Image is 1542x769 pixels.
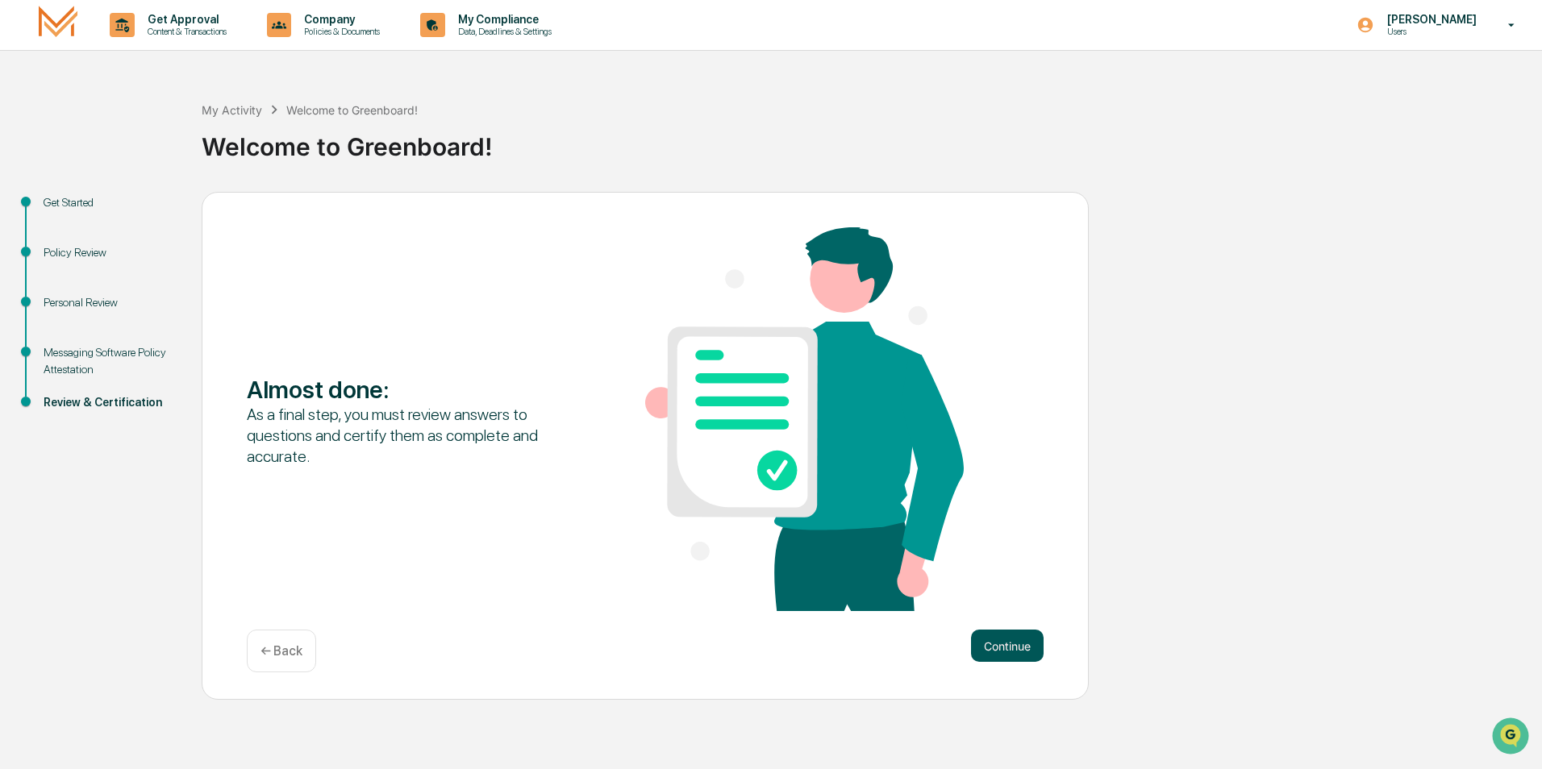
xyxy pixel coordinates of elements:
div: Get Started [44,194,176,211]
p: ← Back [260,643,302,659]
p: Content & Transactions [135,26,235,37]
p: Data, Deadlines & Settings [445,26,560,37]
div: We're available if you need us! [55,139,204,152]
a: Powered byPylon [114,272,195,285]
button: Start new chat [274,128,294,148]
span: Preclearance [32,203,104,219]
div: 🗄️ [117,205,130,218]
div: Almost done : [247,375,565,404]
div: My Activity [202,103,262,117]
a: 🔎Data Lookup [10,227,108,256]
div: Personal Review [44,294,176,311]
img: Almost done [645,227,964,611]
div: Welcome to Greenboard! [286,103,418,117]
div: 🖐️ [16,205,29,218]
a: 🖐️Preclearance [10,197,110,226]
iframe: Open customer support [1490,716,1534,759]
img: 1746055101610-c473b297-6a78-478c-a979-82029cc54cd1 [16,123,45,152]
p: Get Approval [135,13,235,26]
div: Start new chat [55,123,265,139]
p: [PERSON_NAME] [1374,13,1485,26]
p: How can we help? [16,34,294,60]
span: Data Lookup [32,234,102,250]
div: Review & Certification [44,394,176,411]
p: My Compliance [445,13,560,26]
a: 🗄️Attestations [110,197,206,226]
div: Policy Review [44,244,176,261]
span: Pylon [160,273,195,285]
p: Policies & Documents [291,26,388,37]
div: Messaging Software Policy Attestation [44,344,176,378]
img: logo [39,6,77,44]
button: Continue [971,630,1044,662]
div: As a final step, you must review answers to questions and certify them as complete and accurate. [247,404,565,467]
div: Welcome to Greenboard! [202,119,1534,161]
div: 🔎 [16,235,29,248]
span: Attestations [133,203,200,219]
p: Users [1374,26,1485,37]
p: Company [291,13,388,26]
